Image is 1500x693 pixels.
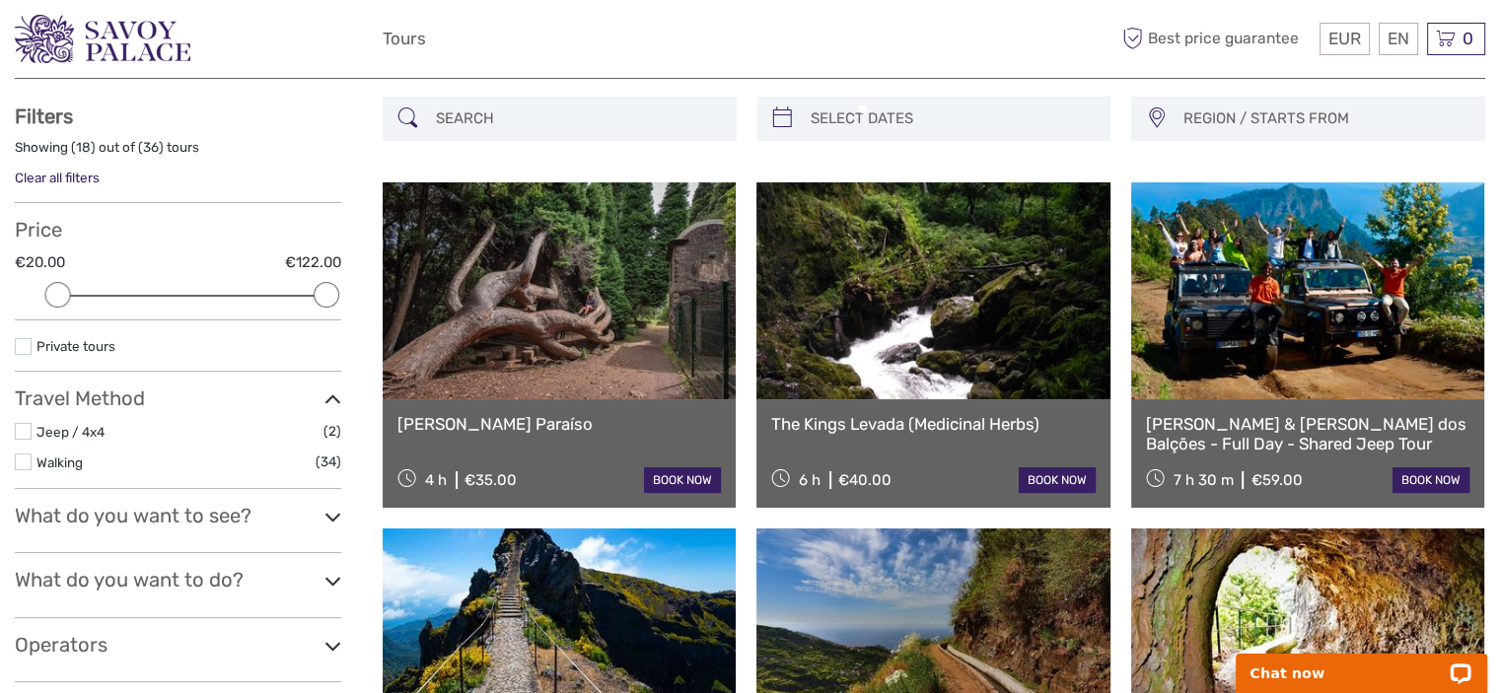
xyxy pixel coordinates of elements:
label: €20.00 [15,252,65,273]
a: Jeep / 4x4 [36,424,105,440]
h3: What do you want to do? [15,568,341,591]
input: SEARCH [428,102,727,136]
a: [PERSON_NAME] & [PERSON_NAME] dos Balções - Full Day - Shared Jeep Tour [1146,414,1469,454]
a: book now [1393,467,1469,493]
img: 3279-876b4492-ee62-4c61-8ef8-acb0a8f63b96_logo_small.png [15,15,190,63]
button: REGION / STARTS FROM [1175,103,1475,135]
h3: Price [15,218,341,242]
a: Private tours [36,338,115,354]
strong: Filters [15,104,73,128]
span: 7 h 30 m [1173,471,1233,489]
a: [PERSON_NAME] Paraíso [397,414,721,434]
span: 0 [1460,29,1476,48]
div: Showing ( ) out of ( ) tours [15,138,341,169]
label: €122.00 [285,252,341,273]
span: 6 h [799,471,821,489]
span: 4 h [425,471,447,489]
div: €35.00 [464,471,517,489]
input: SELECT DATES [803,102,1102,136]
a: book now [1019,467,1096,493]
span: (34) [316,450,341,473]
div: €40.00 [838,471,892,489]
a: book now [644,467,721,493]
span: EUR [1328,29,1361,48]
iframe: LiveChat chat widget [1223,631,1500,693]
label: 18 [76,138,91,157]
div: €59.00 [1250,471,1302,489]
h3: Travel Method [15,386,341,410]
h3: What do you want to see? [15,504,341,527]
label: 36 [143,138,159,157]
a: Tours [383,25,426,53]
span: (2) [323,420,341,443]
div: EN [1379,23,1418,55]
a: Clear all filters [15,170,100,185]
span: Best price guarantee [1117,23,1315,55]
a: Walking [36,454,83,470]
a: The Kings Levada (Medicinal Herbs) [771,414,1095,434]
h3: Operators [15,633,341,657]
